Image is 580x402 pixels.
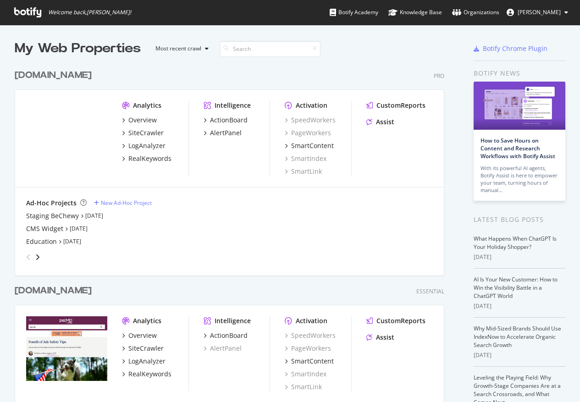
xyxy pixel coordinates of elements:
a: Why Mid-Sized Brands Should Use IndexNow to Accelerate Organic Search Growth [474,325,561,349]
div: Intelligence [215,316,251,325]
div: CustomReports [376,101,425,110]
div: angle-left [22,250,34,264]
a: Assist [366,333,394,342]
div: Overview [128,116,157,125]
a: AI Is Your New Customer: How to Win the Visibility Battle in a ChatGPT World [474,275,558,300]
a: Staging BeChewy [26,211,79,220]
div: Overview [128,331,157,340]
div: CustomReports [376,316,425,325]
img: www.chewy.com [26,101,107,166]
div: [DOMAIN_NAME] [15,69,92,82]
a: SmartContent [285,357,334,366]
a: ActionBoard [204,116,248,125]
span: Welcome back, [PERSON_NAME] ! [48,9,131,16]
div: ActionBoard [210,331,248,340]
div: My Web Properties [15,39,141,58]
div: New Ad-Hoc Project [101,199,152,207]
a: SiteCrawler [122,128,164,138]
div: RealKeywords [128,369,171,379]
div: SmartContent [291,141,334,150]
a: SmartLink [285,382,322,391]
div: LogAnalyzer [128,141,166,150]
a: AlertPanel [204,344,242,353]
a: SmartIndex [285,154,326,163]
a: [DOMAIN_NAME] [15,284,95,297]
div: RealKeywords [128,154,171,163]
div: AlertPanel [210,128,242,138]
a: PageWorkers [285,344,331,353]
a: What Happens When ChatGPT Is Your Holiday Shopper? [474,235,557,251]
a: RealKeywords [122,369,171,379]
div: Pro [434,72,444,80]
div: [DATE] [474,302,565,310]
button: [PERSON_NAME] [499,5,575,20]
div: Analytics [133,316,161,325]
a: CustomReports [366,101,425,110]
div: LogAnalyzer [128,357,166,366]
div: [DATE] [474,351,565,359]
div: Activation [296,101,327,110]
a: AlertPanel [204,128,242,138]
div: [DOMAIN_NAME] [15,284,92,297]
img: How to Save Hours on Content and Research Workflows with Botify Assist [474,82,565,130]
a: [DATE] [85,212,103,220]
div: Essential [416,287,444,295]
div: Organizations [452,8,499,17]
div: Assist [376,333,394,342]
div: angle-right [34,253,41,262]
a: CMS Widget [26,224,63,233]
a: [DOMAIN_NAME] [15,69,95,82]
div: Ad-Hoc Projects [26,198,77,208]
div: Botify news [474,68,565,78]
a: Assist [366,117,394,127]
a: SmartContent [285,141,334,150]
a: Education [26,237,57,246]
input: Search [220,41,320,57]
a: SiteCrawler [122,344,164,353]
a: SpeedWorkers [285,116,336,125]
a: Overview [122,116,157,125]
div: SiteCrawler [128,344,164,353]
a: RealKeywords [122,154,171,163]
div: Latest Blog Posts [474,215,565,225]
div: Botify Chrome Plugin [483,44,547,53]
div: Intelligence [215,101,251,110]
div: Most recent crawl [155,46,201,51]
a: [DATE] [70,225,88,232]
button: Most recent crawl [148,41,212,56]
div: Analytics [133,101,161,110]
a: LogAnalyzer [122,141,166,150]
span: Mitchell Abdullah [518,8,561,16]
div: ActionBoard [210,116,248,125]
a: New Ad-Hoc Project [94,199,152,207]
div: With its powerful AI agents, Botify Assist is here to empower your team, turning hours of manual… [481,165,558,194]
div: SmartContent [291,357,334,366]
a: LogAnalyzer [122,357,166,366]
a: SmartLink [285,167,322,176]
a: SpeedWorkers [285,331,336,340]
div: [DATE] [474,253,565,261]
a: Botify Chrome Plugin [474,44,547,53]
div: SiteCrawler [128,128,164,138]
div: Botify Academy [330,8,378,17]
a: ActionBoard [204,331,248,340]
div: Activation [296,316,327,325]
a: Overview [122,331,157,340]
a: [DATE] [63,237,81,245]
div: Knowledge Base [388,8,442,17]
a: How to Save Hours on Content and Research Workflows with Botify Assist [481,137,555,160]
img: www.petmd.com [26,316,107,381]
div: Assist [376,117,394,127]
a: PageWorkers [285,128,331,138]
